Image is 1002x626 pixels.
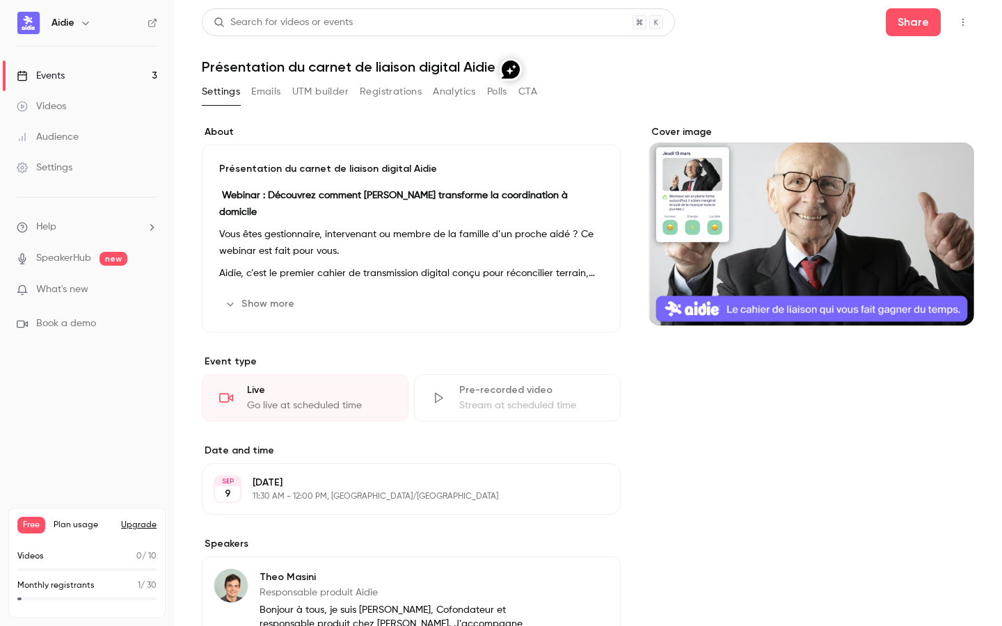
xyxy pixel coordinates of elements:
[17,517,45,533] span: Free
[360,81,422,103] button: Registrations
[260,586,530,600] p: Responsable produit Aidie
[138,579,157,592] p: / 30
[17,130,79,144] div: Audience
[649,125,974,326] section: Cover image
[36,316,96,331] span: Book a demo
[247,383,391,397] div: Live
[219,191,568,217] strong: Webinar : Découvrez comment [PERSON_NAME] transforme la coordination à domicile
[17,12,40,34] img: Aidie
[292,81,349,103] button: UTM builder
[17,579,95,592] p: Monthly registrants
[219,293,303,315] button: Show more
[36,282,88,297] span: What's new
[121,520,157,531] button: Upgrade
[214,569,248,602] img: Theo Masini
[253,491,547,502] p: 11:30 AM - 12:00 PM, [GEOGRAPHIC_DATA]/[GEOGRAPHIC_DATA]
[136,552,142,561] span: 0
[17,69,65,83] div: Events
[247,399,391,412] div: Go live at scheduled time
[518,81,537,103] button: CTA
[36,251,91,266] a: SpeakerHub
[214,15,353,30] div: Search for videos or events
[36,220,56,234] span: Help
[886,8,941,36] button: Share
[202,444,621,458] label: Date and time
[649,125,974,139] label: Cover image
[202,374,408,422] div: LiveGo live at scheduled time
[202,81,240,103] button: Settings
[225,487,231,501] p: 9
[136,550,157,563] p: / 10
[51,16,74,30] h6: Aidie
[202,125,621,139] label: About
[219,226,603,259] p: Vous êtes gestionnaire, intervenant ou membre de la famille d’un proche aidé ? Ce webinar est fai...
[202,58,974,75] h1: Présentation du carnet de liaison digital Aidie
[251,81,280,103] button: Emails
[100,252,127,266] span: new
[253,476,547,490] p: [DATE]
[17,161,72,175] div: Settings
[260,570,530,584] p: Theo Masini
[17,550,44,563] p: Videos
[487,81,507,103] button: Polls
[433,81,476,103] button: Analytics
[219,265,603,282] p: Aidie, c’est le premier cahier de transmission digital conçu pour réconcilier terrain, agence et ...
[459,383,603,397] div: Pre-recorded video
[138,581,141,590] span: 1
[202,537,621,551] label: Speakers
[414,374,621,422] div: Pre-recorded videoStream at scheduled time
[215,476,240,486] div: SEP
[17,99,66,113] div: Videos
[219,162,603,176] p: Présentation du carnet de liaison digital Aidie
[202,355,621,369] p: Event type
[54,520,113,531] span: Plan usage
[459,399,603,412] div: Stream at scheduled time
[17,220,157,234] li: help-dropdown-opener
